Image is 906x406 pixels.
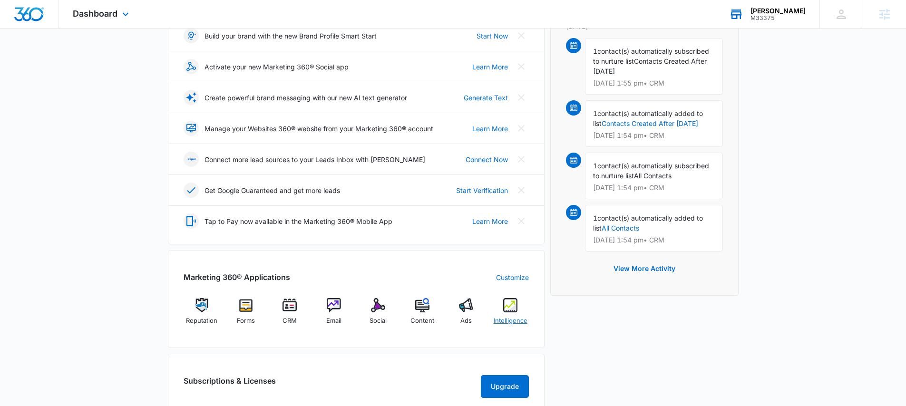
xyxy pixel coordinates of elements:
[237,316,255,326] span: Forms
[593,162,597,170] span: 1
[227,298,264,332] a: Forms
[593,214,703,232] span: contact(s) automatically added to list
[460,316,472,326] span: Ads
[593,47,709,65] span: contact(s) automatically subscribed to nurture list
[593,109,703,127] span: contact(s) automatically added to list
[283,316,297,326] span: CRM
[514,90,529,105] button: Close
[205,185,340,195] p: Get Google Guaranteed and get more leads
[602,224,639,232] a: All Contacts
[360,298,397,332] a: Social
[205,124,433,134] p: Manage your Websites 360® website from your Marketing 360® account
[604,257,685,280] button: View More Activity
[326,316,341,326] span: Email
[514,28,529,43] button: Close
[593,57,707,75] span: Contacts Created After [DATE]
[593,214,597,222] span: 1
[593,162,709,180] span: contact(s) automatically subscribed to nurture list
[481,375,529,398] button: Upgrade
[514,183,529,198] button: Close
[514,213,529,229] button: Close
[466,155,508,164] a: Connect Now
[593,109,597,117] span: 1
[593,237,715,243] p: [DATE] 1:54 pm • CRM
[205,216,392,226] p: Tap to Pay now available in the Marketing 360® Mobile App
[404,298,440,332] a: Content
[593,47,597,55] span: 1
[472,124,508,134] a: Learn More
[477,31,508,41] a: Start Now
[184,271,290,283] h2: Marketing 360® Applications
[464,93,508,103] a: Generate Text
[750,7,806,15] div: account name
[514,59,529,74] button: Close
[370,316,387,326] span: Social
[316,298,352,332] a: Email
[472,62,508,72] a: Learn More
[593,80,715,87] p: [DATE] 1:55 pm • CRM
[514,121,529,136] button: Close
[73,9,117,19] span: Dashboard
[205,62,349,72] p: Activate your new Marketing 360® Social app
[593,132,715,139] p: [DATE] 1:54 pm • CRM
[494,316,527,326] span: Intelligence
[272,298,308,332] a: CRM
[472,216,508,226] a: Learn More
[602,119,698,127] a: Contacts Created After [DATE]
[184,298,220,332] a: Reputation
[186,316,217,326] span: Reputation
[410,316,434,326] span: Content
[634,172,672,180] span: All Contacts
[205,93,407,103] p: Create powerful brand messaging with our new AI text generator
[492,298,529,332] a: Intelligence
[593,184,715,191] p: [DATE] 1:54 pm • CRM
[184,375,276,394] h2: Subscriptions & Licenses
[496,272,529,282] a: Customize
[205,155,425,164] p: Connect more lead sources to your Leads Inbox with [PERSON_NAME]
[205,31,377,41] p: Build your brand with the new Brand Profile Smart Start
[750,15,806,21] div: account id
[514,152,529,167] button: Close
[448,298,485,332] a: Ads
[456,185,508,195] a: Start Verification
